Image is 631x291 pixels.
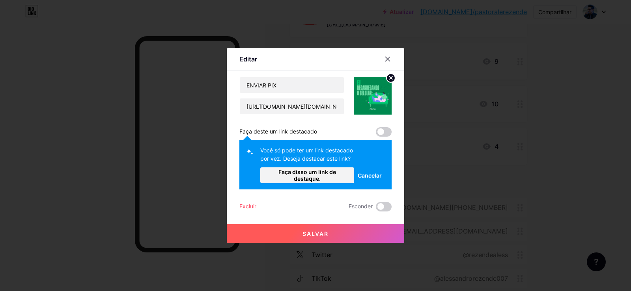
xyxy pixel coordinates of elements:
font: Faça disso um link de destaque. [278,169,336,182]
font: Faça deste um link destacado [239,128,317,135]
button: Faça disso um link de destaque. [260,167,354,183]
font: Editar [239,55,257,63]
font: Excluir [239,203,256,209]
button: Salvar [227,224,404,243]
input: Título [240,77,344,93]
button: Cancelar [354,167,385,183]
font: Esconder [349,203,373,209]
font: Salvar [302,230,329,237]
img: link_miniatura [354,77,392,115]
font: Cancelar [358,172,382,179]
input: URL [240,98,344,114]
font: Você só pode ter um link destacado por vez. Deseja destacar este link? [260,147,353,162]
